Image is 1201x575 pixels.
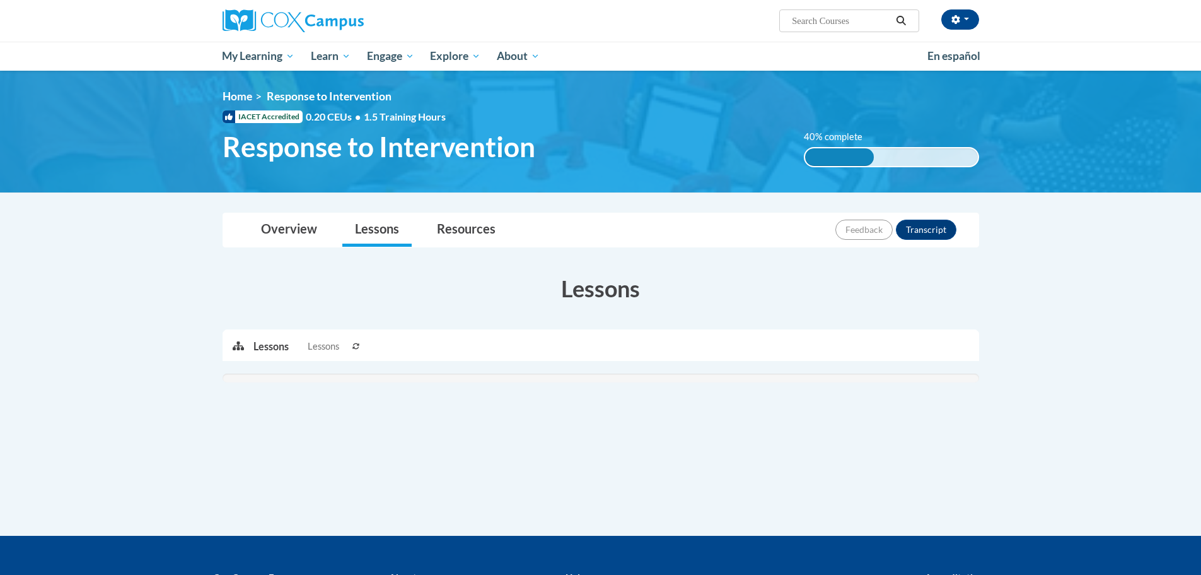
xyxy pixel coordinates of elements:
a: Engage [359,42,422,71]
span: • [355,110,361,122]
a: Cox Campus [223,9,462,32]
div: Main menu [204,42,998,71]
button: Account Settings [941,9,979,30]
span: IACET Accredited [223,110,303,123]
span: En español [927,49,980,62]
span: 0.20 CEUs [306,110,364,124]
button: Feedback [835,220,893,240]
label: 40% complete [804,130,876,144]
img: Cox Campus [223,9,364,32]
span: Lessons [308,340,339,353]
span: My Learning [222,49,294,64]
span: Response to Intervention [267,90,392,103]
span: Explore [430,49,480,64]
h3: Lessons [223,273,979,304]
button: Transcript [896,220,956,240]
input: Search Courses [791,13,891,28]
a: Lessons [342,213,412,247]
span: 1.5 Training Hours [364,110,446,122]
span: Response to Intervention [223,130,535,163]
div: 40% complete [805,148,874,166]
a: En español [919,43,989,69]
span: Learn [311,49,351,64]
a: Explore [422,42,489,71]
span: About [497,49,540,64]
a: Overview [248,213,330,247]
a: Home [223,90,252,103]
a: My Learning [214,42,303,71]
a: About [489,42,548,71]
span: Engage [367,49,414,64]
button: Search [891,13,910,28]
a: Learn [303,42,359,71]
p: Lessons [253,340,289,353]
a: Resources [424,213,508,247]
